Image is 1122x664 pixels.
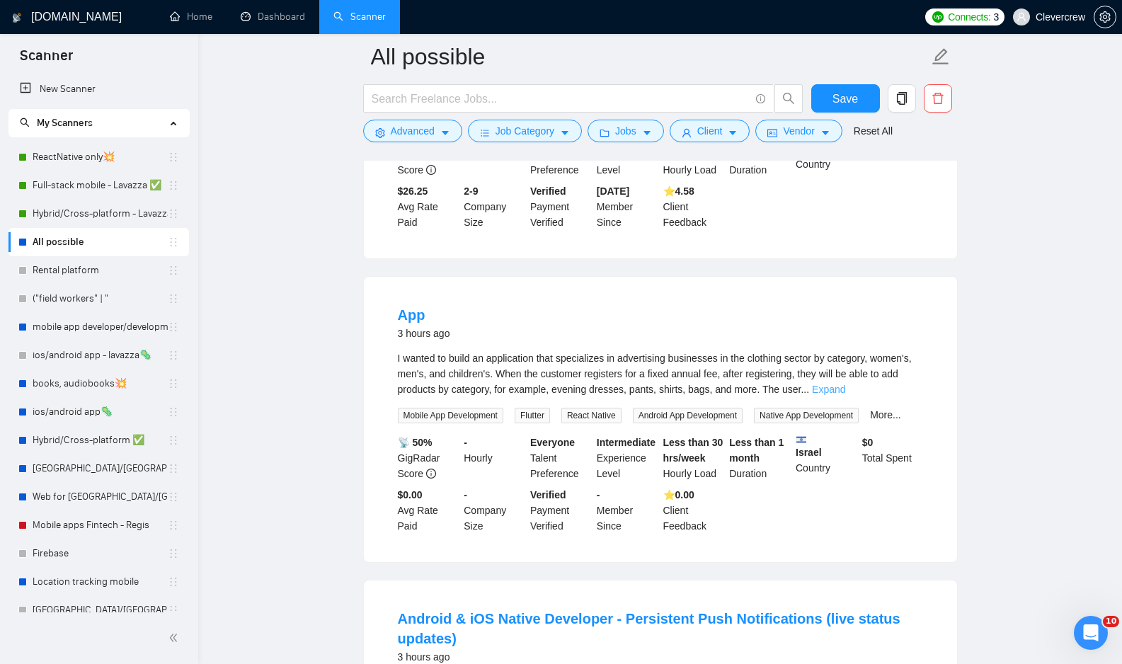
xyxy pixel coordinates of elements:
li: Mobile apps Fintech - Regis [8,511,189,539]
li: All possible [8,228,189,256]
img: logo [12,6,22,29]
span: caret-down [820,127,830,138]
b: $ 0 [862,437,874,448]
li: Hybrid/Cross-platform - Lavazza ✅ [8,200,189,228]
li: books, audiobooks💥 [8,370,189,398]
li: Full-stack mobile - Lavazza ✅ [8,171,189,200]
img: upwork-logo.png [932,11,944,23]
b: $26.25 [398,185,428,197]
a: ios/android app - lavazza🦠 [33,341,168,370]
button: Save [811,84,880,113]
span: holder [168,180,179,191]
a: [GEOGRAPHIC_DATA]/[GEOGRAPHIC_DATA]/Quatar [33,596,168,624]
a: Firebase [33,539,168,568]
span: Save [832,90,858,108]
a: Location tracking mobile [33,568,168,596]
iframe: Intercom live chat [1074,616,1108,650]
li: UAE/Saudi/Quatar [8,596,189,624]
span: Advanced [391,123,435,139]
span: double-left [168,631,183,645]
b: - [464,437,467,448]
span: holder [168,548,179,559]
a: Rental platform [33,256,168,285]
a: Reset All [854,123,893,139]
button: copy [888,84,916,113]
span: holder [168,350,179,361]
b: Verified [530,489,566,500]
b: [DATE] [597,185,629,197]
div: I wanted to build an application that specializes in advertising businesses in the clothing secto... [398,350,923,397]
span: holder [168,208,179,219]
span: holder [168,491,179,503]
span: caret-down [728,127,738,138]
button: setting [1094,6,1116,28]
div: Hourly [461,435,527,481]
li: Sweden/Germany [8,454,189,483]
b: - [464,489,467,500]
span: holder [168,378,179,389]
span: user [682,127,692,138]
a: searchScanner [333,11,386,23]
a: [GEOGRAPHIC_DATA]/[GEOGRAPHIC_DATA] [33,454,168,483]
div: Avg Rate Paid [395,487,462,534]
button: delete [924,84,952,113]
a: ("field workers" | " [33,285,168,313]
b: ⭐️ 0.00 [663,489,694,500]
b: 2-9 [464,185,478,197]
span: Client [697,123,723,139]
b: Less than 30 hrs/week [663,437,723,464]
li: Rental platform [8,256,189,285]
button: settingAdvancedcaret-down [363,120,462,142]
li: ("field workers" | " [8,285,189,313]
b: Intermediate [597,437,656,448]
a: Hybrid/Cross-platform - Lavazza ✅ [33,200,168,228]
button: folderJobscaret-down [588,120,664,142]
b: Everyone [530,437,575,448]
span: delete [924,92,951,105]
div: Hourly Load [660,435,727,481]
span: caret-down [560,127,570,138]
span: search [775,92,802,105]
img: 🇮🇱 [796,435,806,445]
span: My Scanners [20,117,93,129]
b: Less than 1 month [729,437,784,464]
li: Firebase [8,539,189,568]
div: Avg Rate Paid [395,183,462,230]
button: userClientcaret-down [670,120,750,142]
span: setting [375,127,385,138]
span: holder [168,406,179,418]
a: setting [1094,11,1116,23]
a: homeHome [170,11,212,23]
span: caret-down [440,127,450,138]
span: Native App Development [754,408,859,423]
b: ⭐️ 4.58 [663,185,694,197]
span: Jobs [615,123,636,139]
button: barsJob Categorycaret-down [468,120,582,142]
span: search [20,118,30,127]
a: Mobile apps Fintech - Regis [33,511,168,539]
div: Member Since [594,183,660,230]
a: mobile app developer/development📲 [33,313,168,341]
li: Web for Sweden/Germany [8,483,189,511]
div: Company Size [461,487,527,534]
li: ReactNative only💥 [8,143,189,171]
a: books, audiobooks💥 [33,370,168,398]
span: idcard [767,127,777,138]
input: Search Freelance Jobs... [372,90,750,108]
span: info-circle [426,469,436,479]
span: holder [168,265,179,276]
a: All possible [33,228,168,256]
span: holder [168,236,179,248]
span: holder [168,151,179,163]
span: Android App Development [633,408,743,423]
div: Client Feedback [660,183,727,230]
a: New Scanner [20,75,178,103]
button: idcardVendorcaret-down [755,120,842,142]
div: Experience Level [594,435,660,481]
span: 3 [993,9,999,25]
button: search [774,84,803,113]
a: Hybrid/Cross-platform ✅ [33,426,168,454]
li: ios/android app - lavazza🦠 [8,341,189,370]
li: New Scanner [8,75,189,103]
